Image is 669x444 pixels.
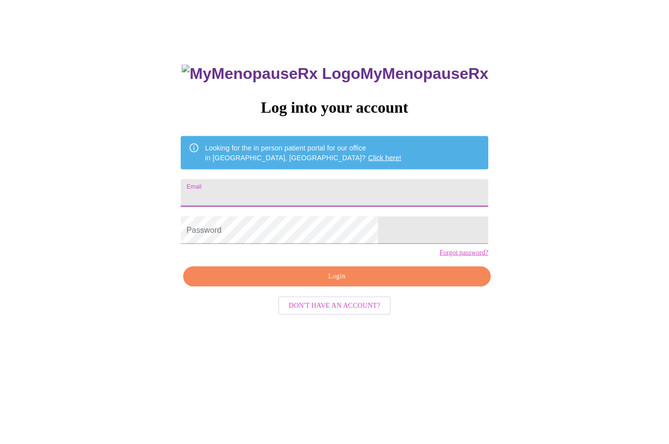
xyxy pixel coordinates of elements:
[368,154,402,162] a: Click here!
[183,267,491,287] button: Login
[182,65,360,83] img: MyMenopauseRx Logo
[278,296,391,316] button: Don't have an account?
[182,65,488,83] h3: MyMenopauseRx
[289,300,381,312] span: Don't have an account?
[276,301,394,309] a: Don't have an account?
[439,249,488,257] a: Forgot password?
[194,271,479,283] span: Login
[181,99,488,117] h3: Log into your account
[205,139,402,167] div: Looking for the in person patient portal for our office in [GEOGRAPHIC_DATA], [GEOGRAPHIC_DATA]?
